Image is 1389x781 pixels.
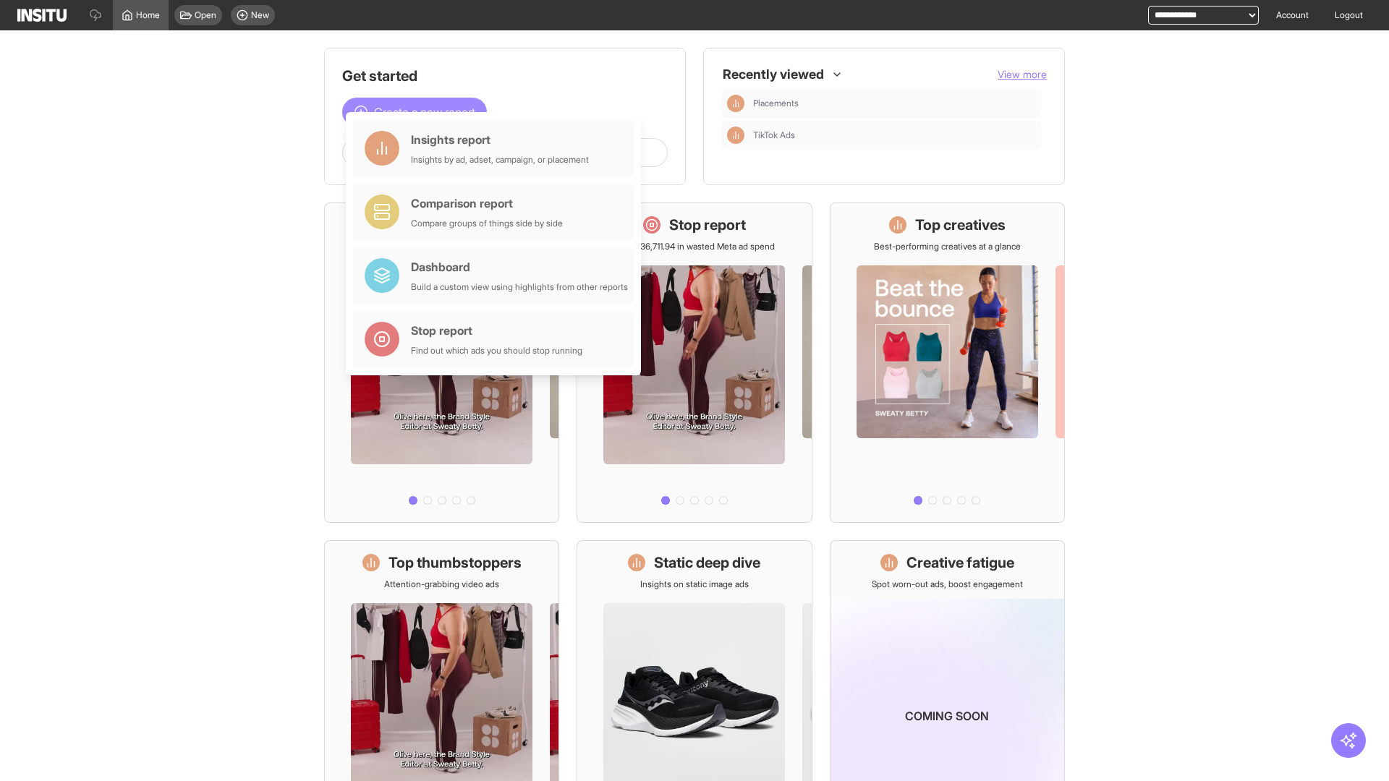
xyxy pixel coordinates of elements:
h1: Static deep dive [654,552,760,573]
span: Placements [753,98,799,109]
p: Best-performing creatives at a glance [874,241,1021,252]
h1: Top thumbstoppers [388,552,522,573]
span: New [251,9,269,21]
p: Insights on static image ads [640,579,749,590]
span: Placements [753,98,1035,109]
div: Build a custom view using highlights from other reports [411,281,628,293]
h1: Stop report [669,215,746,235]
button: Create a new report [342,98,487,127]
div: Insights [727,127,744,144]
div: Stop report [411,322,582,339]
button: View more [998,67,1047,82]
a: Stop reportSave £36,711.94 in wasted Meta ad spend [577,202,812,523]
p: Save £36,711.94 in wasted Meta ad spend [614,241,775,252]
a: What's live nowSee all active ads instantly [324,202,559,523]
div: Insights [727,95,744,112]
a: Top creativesBest-performing creatives at a glance [830,202,1065,523]
div: Dashboard [411,258,628,276]
span: View more [998,68,1047,80]
div: Insights report [411,131,589,148]
span: Open [195,9,216,21]
div: Insights by ad, adset, campaign, or placement [411,154,589,166]
span: TikTok Ads [753,129,1035,141]
h1: Top creatives [915,215,1006,235]
div: Find out which ads you should stop running [411,345,582,357]
div: Comparison report [411,195,563,212]
span: TikTok Ads [753,129,795,141]
span: Home [136,9,160,21]
img: Logo [17,9,67,22]
h1: Get started [342,66,668,86]
div: Compare groups of things side by side [411,218,563,229]
span: Create a new report [374,103,475,121]
p: Attention-grabbing video ads [384,579,499,590]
